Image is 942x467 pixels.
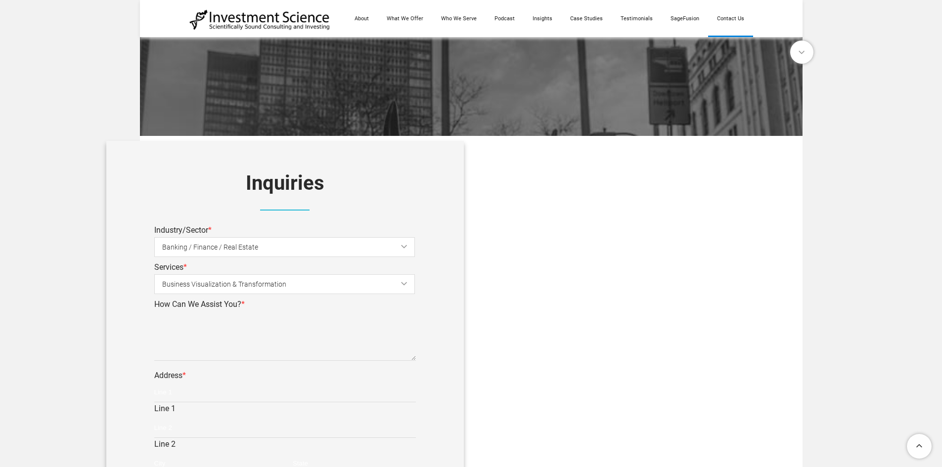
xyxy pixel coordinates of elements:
[903,430,937,462] a: To Top
[154,371,186,380] label: Address
[162,236,423,258] span: Banking / Finance / Real Estate
[154,382,416,402] input: Line 1
[189,9,330,31] img: Investment Science | NYC Consulting Services
[154,402,416,418] label: Line 1
[260,210,310,211] img: Picture
[154,418,416,438] input: Line 2
[154,225,212,235] label: Industry/Sector
[162,273,423,296] span: Business Visualization & Transformation
[246,171,324,195] font: Inquiries
[154,438,416,454] label: Line 2
[154,262,187,272] label: Services
[154,299,245,309] label: How Can We Assist You?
